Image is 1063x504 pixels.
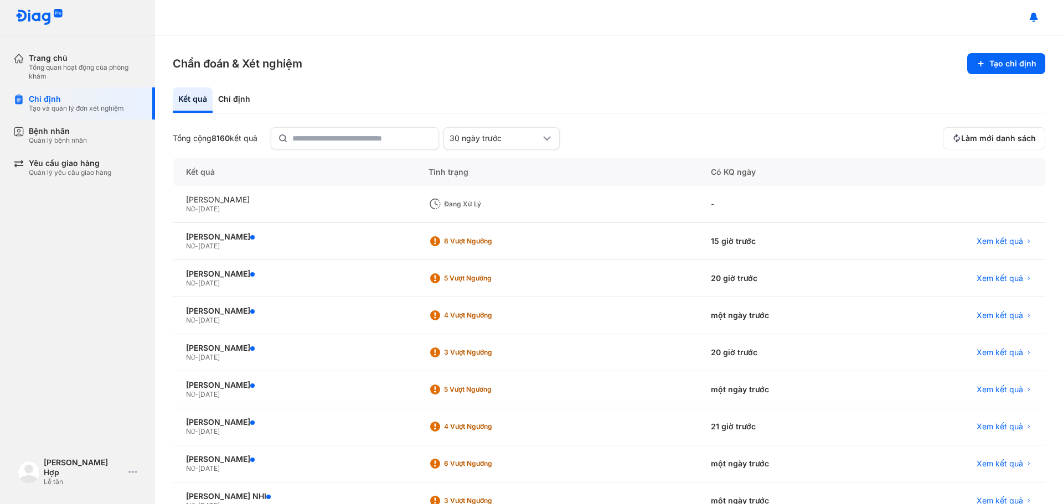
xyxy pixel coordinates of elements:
span: - [195,205,198,213]
span: [DATE] [198,205,220,213]
div: [PERSON_NAME] NHI [186,491,402,501]
span: Xem kết quả [977,273,1023,283]
span: [DATE] [198,427,220,435]
span: - [195,464,198,472]
div: một ngày trước [698,297,874,334]
span: Xem kết quả [977,422,1023,432]
span: Nữ [186,316,195,324]
div: 5 Vượt ngưỡng [444,274,533,283]
div: Bệnh nhân [29,126,87,136]
span: Xem kết quả [977,459,1023,469]
span: Xem kết quả [977,310,1023,320]
span: Nữ [186,242,195,250]
div: [PERSON_NAME] [186,454,402,464]
div: Quản lý bệnh nhân [29,136,87,145]
span: Nữ [186,464,195,472]
span: - [195,316,198,324]
div: 6 Vượt ngưỡng [444,459,533,468]
button: Tạo chỉ định [967,53,1045,74]
span: - [195,353,198,361]
span: - [195,242,198,250]
div: Chỉ định [213,87,256,113]
div: Yêu cầu giao hàng [29,158,111,168]
div: 5 Vượt ngưỡng [444,385,533,394]
div: một ngày trước [698,445,874,482]
span: Làm mới danh sách [961,133,1036,143]
div: Tình trạng [415,158,697,186]
div: Tạo và quản lý đơn xét nghiệm [29,104,124,113]
div: [PERSON_NAME] [186,269,402,279]
span: [DATE] [198,242,220,250]
div: [PERSON_NAME] [186,195,402,205]
div: Kết quả [173,87,213,113]
div: 15 giờ trước [698,223,874,260]
div: 8 Vượt ngưỡng [444,237,533,246]
div: Kết quả [173,158,415,186]
span: Nữ [186,279,195,287]
h3: Chẩn đoán & Xét nghiệm [173,56,302,71]
span: Xem kết quả [977,236,1023,246]
div: 4 Vượt ngưỡng [444,311,533,320]
div: [PERSON_NAME] [186,232,402,242]
div: [PERSON_NAME] [186,306,402,316]
div: - [698,186,874,223]
div: [PERSON_NAME] [186,417,402,427]
span: - [195,427,198,435]
span: [DATE] [198,464,220,472]
span: [DATE] [198,279,220,287]
div: [PERSON_NAME] [186,380,402,390]
span: - [195,390,198,398]
div: 21 giờ trước [698,408,874,445]
div: [PERSON_NAME] Hợp [44,458,124,477]
div: 20 giờ trước [698,260,874,297]
div: Quản lý yêu cầu giao hàng [29,168,111,177]
button: Làm mới danh sách [943,127,1045,149]
div: Chỉ định [29,94,124,104]
div: 4 Vượt ngưỡng [444,422,533,431]
span: [DATE] [198,316,220,324]
span: Nữ [186,427,195,435]
span: Nữ [186,205,195,213]
img: logo [16,9,63,26]
span: 8160 [211,133,230,143]
div: Có KQ ngày [698,158,874,186]
div: một ngày trước [698,371,874,408]
span: [DATE] [198,353,220,361]
div: Tổng cộng kết quả [173,133,257,143]
div: Trang chủ [29,53,142,63]
span: Nữ [186,353,195,361]
span: Nữ [186,390,195,398]
div: 30 ngày trước [450,133,540,143]
span: Xem kết quả [977,347,1023,357]
div: 3 Vượt ngưỡng [444,348,533,357]
span: Xem kết quả [977,385,1023,394]
img: logo [18,461,40,483]
div: Đang xử lý [444,200,533,209]
div: Tổng quan hoạt động của phòng khám [29,63,142,81]
span: - [195,279,198,287]
div: [PERSON_NAME] [186,343,402,353]
div: Lễ tân [44,477,124,486]
div: 20 giờ trước [698,334,874,371]
span: [DATE] [198,390,220,398]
